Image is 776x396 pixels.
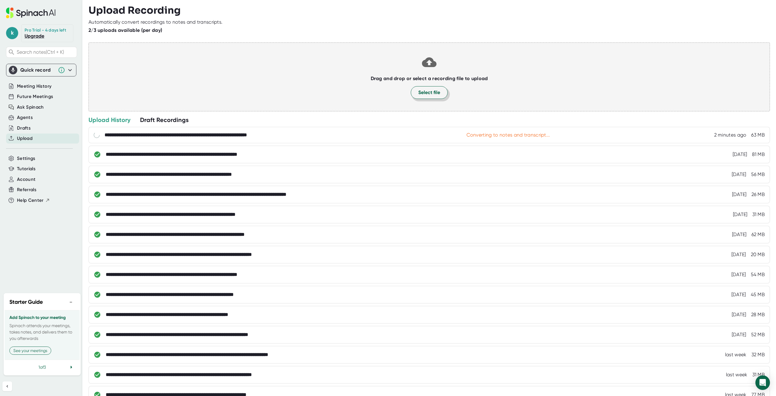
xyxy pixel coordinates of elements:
[751,171,765,178] div: 56 MB
[17,49,75,55] span: Search notes (Ctrl + K)
[731,292,746,298] div: 9/29/2025, 4:27:49 PM
[25,28,66,33] div: Pro Trial - 4 days left
[751,232,765,238] div: 62 MB
[89,19,222,25] div: Automatically convert recordings to notes and transcripts.
[89,5,770,16] h3: Upload Recording
[89,116,130,124] div: Upload History
[20,67,55,73] div: Quick record
[140,116,189,124] div: Draft Recordings
[726,372,748,378] div: 9/25/2025, 11:57:59 PM
[752,212,765,218] div: 31 MB
[67,298,75,306] button: −
[714,132,747,138] div: 10/3/2025, 1:33:04 PM
[751,332,765,338] div: 52 MB
[38,365,46,370] span: 1 of 3
[731,272,746,278] div: 10/1/2025, 4:14:12 AM
[731,252,746,258] div: 10/1/2025, 4:15:35 AM
[9,315,75,320] h3: Add Spinach to your meeting
[733,151,747,157] div: 10/2/2025, 12:23:33 PM
[371,76,488,81] b: Drag and drop or select a recording file to upload
[9,323,75,342] p: Spinach attends your meetings, takes notes, and delivers them to you afterwards
[752,151,765,157] div: 81 MB
[751,312,765,318] div: 28 MB
[17,165,35,172] button: Tutorials
[752,372,765,378] div: 31 MB
[17,93,53,100] button: Future Meetings
[751,352,765,358] div: 32 MB
[751,132,765,138] div: 63 MB
[725,352,747,358] div: 9/26/2025, 2:17:32 AM
[17,186,36,193] button: Referrals
[89,27,162,33] b: 2/3 uploads available (per day)
[17,155,35,162] button: Settings
[17,135,32,142] button: Upload
[418,89,440,96] span: Select file
[751,292,765,298] div: 45 MB
[9,64,74,76] div: Quick record
[25,33,44,39] a: Upgrade
[17,197,50,204] button: Help Center
[9,347,51,355] button: See your meetings
[411,86,448,99] button: Select file
[17,83,52,90] button: Meeting History
[751,191,765,198] div: 26 MB
[6,27,18,39] span: k
[17,197,44,204] span: Help Center
[751,252,765,258] div: 20 MB
[751,272,765,278] div: 54 MB
[17,104,44,111] button: Ask Spinach
[17,176,35,183] button: Account
[732,191,747,198] div: 10/1/2025, 7:09:53 PM
[2,381,12,391] button: Collapse sidebar
[732,312,746,318] div: 9/29/2025, 3:06:18 AM
[17,114,33,121] button: Agents
[17,125,31,132] button: Drafts
[467,132,550,138] div: Converting to notes and transcript...
[732,232,747,238] div: 10/1/2025, 4:21:30 AM
[9,298,43,306] h2: Starter Guide
[732,332,746,338] div: 9/29/2025, 3:03:55 AM
[733,212,748,218] div: 10/1/2025, 7:09:17 PM
[755,375,770,390] div: Open Intercom Messenger
[732,171,746,178] div: 10/1/2025, 7:11:44 PM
